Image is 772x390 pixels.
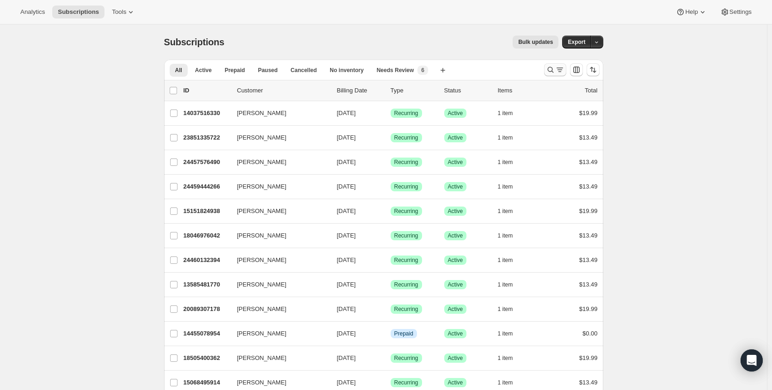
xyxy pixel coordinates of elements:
[237,378,287,387] span: [PERSON_NAME]
[337,354,356,361] span: [DATE]
[498,205,523,218] button: 1 item
[184,305,230,314] p: 20089307178
[232,228,324,243] button: [PERSON_NAME]
[184,133,230,142] p: 23851335722
[448,183,463,190] span: Active
[498,281,513,288] span: 1 item
[579,256,598,263] span: $13.49
[498,376,523,389] button: 1 item
[232,204,324,219] button: [PERSON_NAME]
[562,36,591,49] button: Export
[394,158,418,166] span: Recurring
[330,67,363,74] span: No inventory
[237,353,287,363] span: [PERSON_NAME]
[394,305,418,313] span: Recurring
[498,254,523,267] button: 1 item
[175,67,182,74] span: All
[394,256,418,264] span: Recurring
[184,86,598,95] div: IDCustomerBilling DateTypeStatusItemsTotal
[184,180,598,193] div: 24459444266[PERSON_NAME][DATE]SuccessRecurringSuccessActive1 item$13.49
[225,67,245,74] span: Prepaid
[498,134,513,141] span: 1 item
[579,158,598,165] span: $13.49
[237,207,287,216] span: [PERSON_NAME]
[237,280,287,289] span: [PERSON_NAME]
[184,86,230,95] p: ID
[448,281,463,288] span: Active
[579,207,598,214] span: $19.99
[448,158,463,166] span: Active
[391,86,437,95] div: Type
[394,379,418,386] span: Recurring
[337,134,356,141] span: [DATE]
[195,67,212,74] span: Active
[579,110,598,116] span: $19.99
[184,256,230,265] p: 24460132394
[184,229,598,242] div: 18046976042[PERSON_NAME][DATE]SuccessRecurringSuccessActive1 item$13.49
[337,330,356,337] span: [DATE]
[184,376,598,389] div: 15068495914[PERSON_NAME][DATE]SuccessRecurringSuccessActive1 item$13.49
[184,329,230,338] p: 14455078954
[184,353,230,363] p: 18505400362
[20,8,45,16] span: Analytics
[184,205,598,218] div: 15151824938[PERSON_NAME][DATE]SuccessRecurringSuccessActive1 item$19.99
[579,183,598,190] span: $13.49
[498,327,523,340] button: 1 item
[448,256,463,264] span: Active
[237,256,287,265] span: [PERSON_NAME]
[585,86,597,95] p: Total
[579,134,598,141] span: $13.49
[232,179,324,194] button: [PERSON_NAME]
[112,8,126,16] span: Tools
[58,8,99,16] span: Subscriptions
[498,330,513,337] span: 1 item
[232,130,324,145] button: [PERSON_NAME]
[394,330,413,337] span: Prepaid
[337,183,356,190] span: [DATE]
[729,8,752,16] span: Settings
[394,232,418,239] span: Recurring
[448,379,463,386] span: Active
[570,63,583,76] button: Customize table column order and visibility
[448,305,463,313] span: Active
[685,8,698,16] span: Help
[579,379,598,386] span: $13.49
[377,67,414,74] span: Needs Review
[448,110,463,117] span: Active
[498,229,523,242] button: 1 item
[498,278,523,291] button: 1 item
[237,109,287,118] span: [PERSON_NAME]
[184,352,598,365] div: 18505400362[PERSON_NAME][DATE]SuccessRecurringSuccessActive1 item$19.99
[579,281,598,288] span: $13.49
[237,305,287,314] span: [PERSON_NAME]
[394,110,418,117] span: Recurring
[444,86,490,95] p: Status
[237,86,330,95] p: Customer
[237,182,287,191] span: [PERSON_NAME]
[435,64,450,77] button: Create new view
[394,183,418,190] span: Recurring
[237,329,287,338] span: [PERSON_NAME]
[498,158,513,166] span: 1 item
[184,378,230,387] p: 15068495914
[579,354,598,361] span: $19.99
[544,63,566,76] button: Search and filter results
[232,277,324,292] button: [PERSON_NAME]
[587,63,600,76] button: Sort the results
[498,131,523,144] button: 1 item
[498,183,513,190] span: 1 item
[184,303,598,316] div: 20089307178[PERSON_NAME][DATE]SuccessRecurringSuccessActive1 item$19.99
[421,67,424,74] span: 6
[448,134,463,141] span: Active
[670,6,712,18] button: Help
[394,281,418,288] span: Recurring
[582,330,598,337] span: $0.00
[498,305,513,313] span: 1 item
[498,110,513,117] span: 1 item
[232,326,324,341] button: [PERSON_NAME]
[291,67,317,74] span: Cancelled
[337,232,356,239] span: [DATE]
[337,256,356,263] span: [DATE]
[498,354,513,362] span: 1 item
[184,182,230,191] p: 24459444266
